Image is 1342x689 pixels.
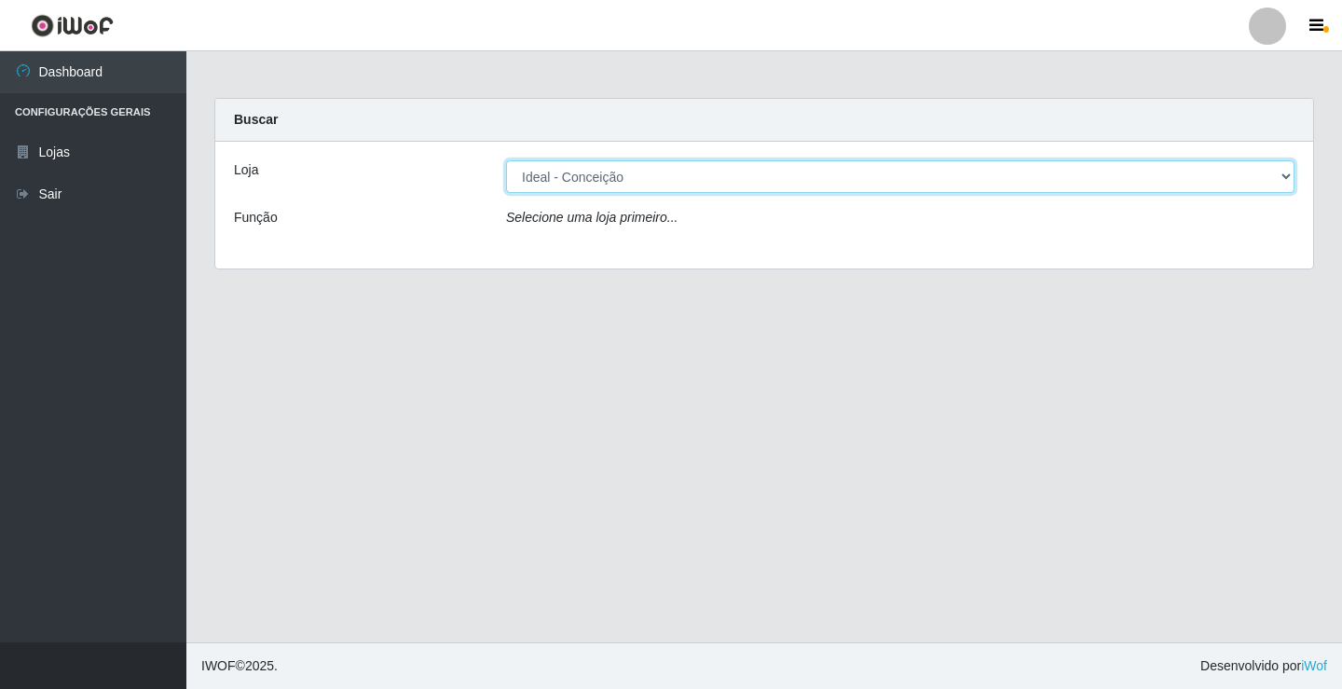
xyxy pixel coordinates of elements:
[234,112,278,127] strong: Buscar
[201,658,236,673] span: IWOF
[234,160,258,180] label: Loja
[31,14,114,37] img: CoreUI Logo
[1301,658,1327,673] a: iWof
[506,210,678,225] i: Selecione uma loja primeiro...
[1200,656,1327,676] span: Desenvolvido por
[201,656,278,676] span: © 2025 .
[234,208,278,227] label: Função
